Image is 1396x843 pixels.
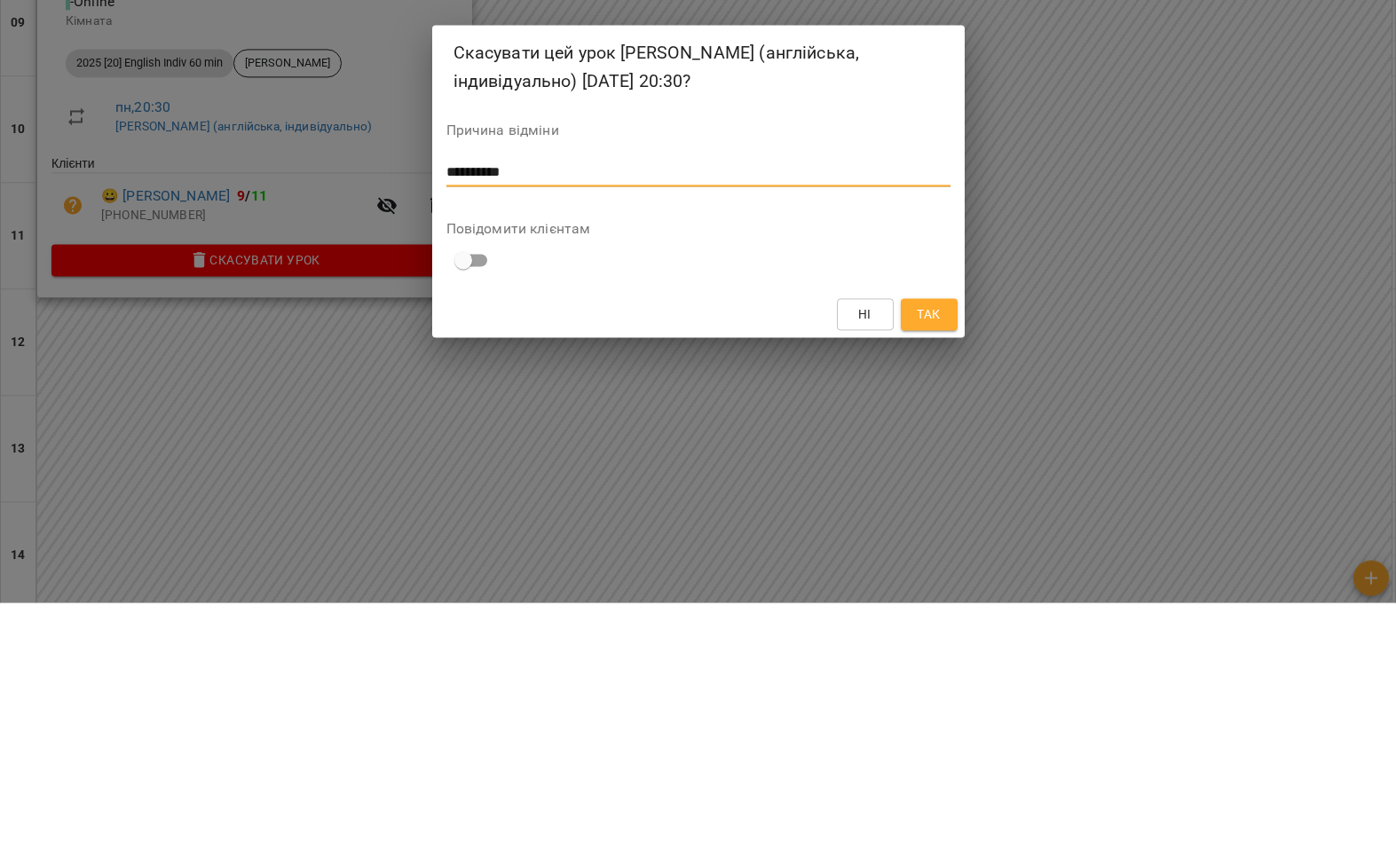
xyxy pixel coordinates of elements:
[446,364,950,378] label: Причина відміни
[454,280,943,335] h2: Скасувати цей урок [PERSON_NAME] (англійська, індивідуально) [DATE] 20:30?
[837,539,894,571] button: Ні
[446,462,950,477] label: Повідомити клієнтам
[901,539,958,571] button: Так
[858,544,872,565] span: Ні
[917,544,940,565] span: Так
